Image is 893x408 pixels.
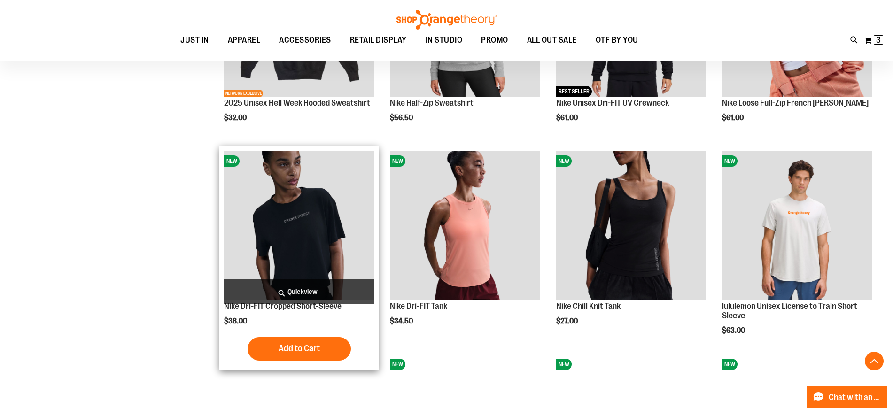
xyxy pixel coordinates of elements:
a: lululemon Unisex License to Train Short SleeveNEW [722,151,872,302]
span: $63.00 [722,326,746,335]
img: Shop Orangetheory [395,10,498,30]
button: Add to Cart [248,337,351,361]
img: Nike Chill Knit Tank [556,151,706,300]
span: APPAREL [228,30,261,51]
div: product [717,146,877,359]
span: PROMO [481,30,508,51]
a: 2025 Unisex Hell Week Hooded Sweatshirt [224,98,370,108]
span: $27.00 [556,317,579,325]
span: $61.00 [722,114,745,122]
span: ALL OUT SALE [527,30,577,51]
a: Nike Dri-FIT Cropped Short-SleeveNEW [224,151,374,302]
span: $34.50 [390,317,414,325]
span: ACCESSORIES [279,30,331,51]
a: Nike Dri-FIT Cropped Short-Sleeve [224,301,342,311]
span: IN STUDIO [426,30,463,51]
span: $32.00 [224,114,248,122]
span: BEST SELLER [556,86,592,97]
span: NEW [556,359,572,370]
span: NEW [722,155,738,167]
a: Quickview [224,279,374,304]
a: Nike Dri-FIT Tank [390,301,447,311]
button: Chat with an Expert [807,386,888,408]
img: Nike Dri-FIT Cropped Short-Sleeve [224,151,374,300]
a: Nike Loose Full-Zip French [PERSON_NAME] [722,98,869,108]
img: lululemon Unisex License to Train Short Sleeve [722,151,872,300]
a: Nike Chill Knit Tank [556,301,621,311]
div: product [385,146,544,349]
span: JUST IN [180,30,209,51]
span: 3 [876,35,881,45]
span: OTF BY YOU [596,30,638,51]
button: Back To Top [865,352,884,370]
img: Nike Dri-FIT Tank [390,151,540,300]
a: Nike Half-Zip Sweatshirt [390,98,474,108]
a: Nike Chill Knit TankNEW [556,151,706,302]
span: NEW [224,155,240,167]
span: $61.00 [556,114,579,122]
span: NEW [390,155,405,167]
span: NETWORK EXCLUSIVE [224,90,263,97]
span: Add to Cart [279,343,320,354]
span: $56.50 [390,114,414,122]
span: $38.00 [224,317,248,325]
div: product [551,146,711,349]
a: Nike Unisex Dri-FIT UV Crewneck [556,98,669,108]
a: lululemon Unisex License to Train Short Sleeve [722,301,857,320]
span: Chat with an Expert [829,393,882,402]
span: RETAIL DISPLAY [350,30,407,51]
span: NEW [556,155,572,167]
a: Nike Dri-FIT TankNEW [390,151,540,302]
span: NEW [722,359,738,370]
div: product [219,146,379,370]
span: NEW [390,359,405,370]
